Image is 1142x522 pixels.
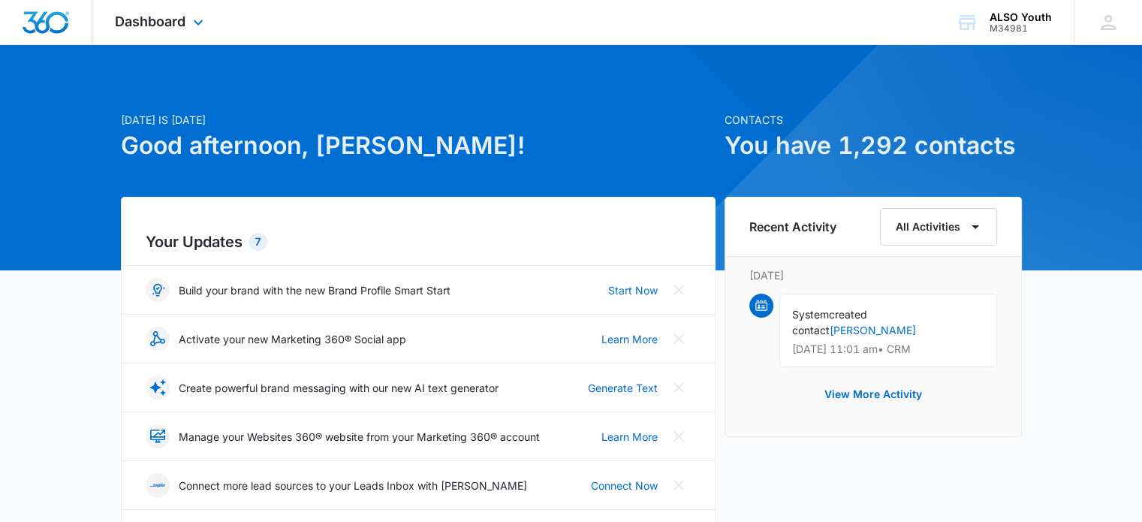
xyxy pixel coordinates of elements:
[990,23,1052,34] div: account id
[608,282,658,298] a: Start Now
[792,308,867,336] span: created contact
[725,128,1022,164] h1: You have 1,292 contacts
[179,331,406,347] p: Activate your new Marketing 360® Social app
[667,327,691,351] button: Close
[667,473,691,497] button: Close
[249,233,267,251] div: 7
[749,267,997,283] p: [DATE]
[667,376,691,400] button: Close
[601,429,658,445] a: Learn More
[179,282,450,298] p: Build your brand with the new Brand Profile Smart Start
[725,112,1022,128] p: Contacts
[667,278,691,302] button: Close
[667,424,691,448] button: Close
[880,208,997,246] button: All Activities
[588,380,658,396] a: Generate Text
[179,380,499,396] p: Create powerful brand messaging with our new AI text generator
[121,128,716,164] h1: Good afternoon, [PERSON_NAME]!
[792,308,829,321] span: System
[601,331,658,347] a: Learn More
[830,324,916,336] a: [PERSON_NAME]
[591,478,658,493] a: Connect Now
[146,231,691,253] h2: Your Updates
[179,429,540,445] p: Manage your Websites 360® website from your Marketing 360® account
[792,344,984,355] p: [DATE] 11:01 am • CRM
[809,376,937,412] button: View More Activity
[990,11,1052,23] div: account name
[179,478,527,493] p: Connect more lead sources to your Leads Inbox with [PERSON_NAME]
[115,14,185,29] span: Dashboard
[121,112,716,128] p: [DATE] is [DATE]
[749,218,836,236] h6: Recent Activity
